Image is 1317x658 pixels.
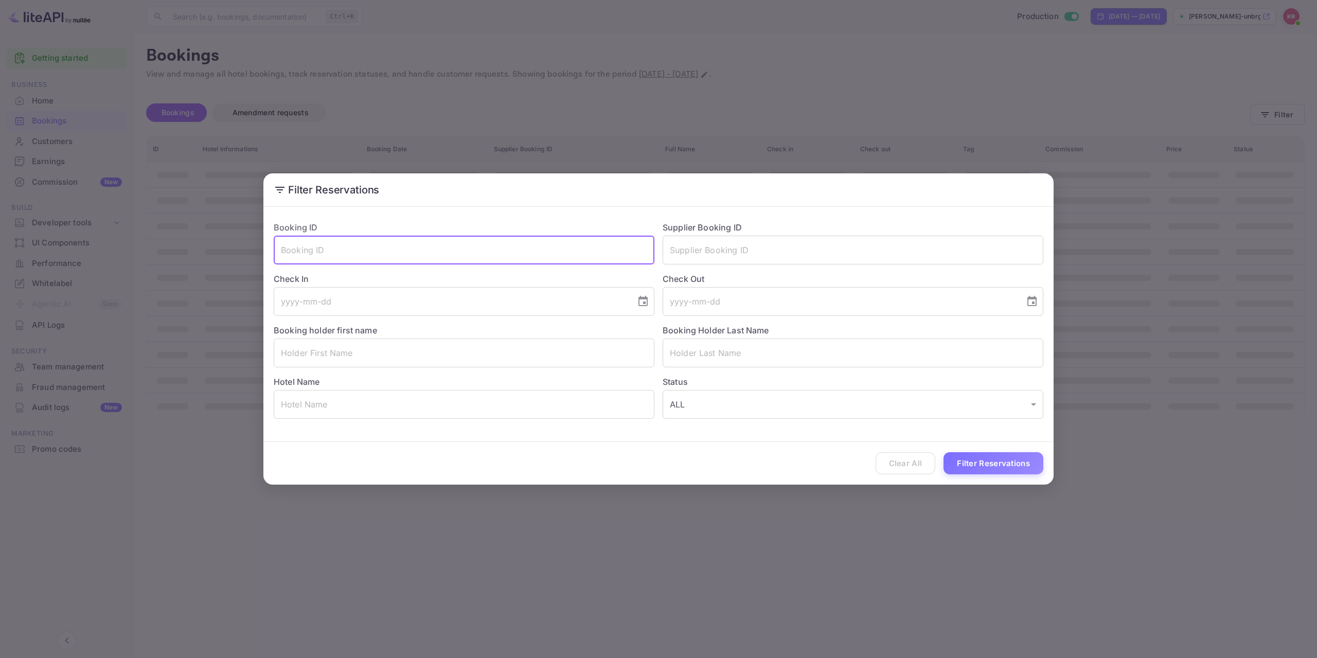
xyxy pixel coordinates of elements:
label: Check In [274,273,654,285]
input: Booking ID [274,236,654,264]
input: Holder Last Name [663,339,1043,367]
input: Holder First Name [274,339,654,367]
button: Filter Reservations [944,452,1043,474]
button: Choose date [633,291,653,312]
input: Hotel Name [274,390,654,419]
h2: Filter Reservations [263,173,1054,206]
input: yyyy-mm-dd [274,287,629,316]
label: Check Out [663,273,1043,285]
label: Booking holder first name [274,325,377,335]
button: Choose date [1022,291,1042,312]
label: Hotel Name [274,377,320,387]
div: ALL [663,390,1043,419]
label: Status [663,376,1043,388]
label: Booking ID [274,222,318,233]
label: Booking Holder Last Name [663,325,769,335]
input: Supplier Booking ID [663,236,1043,264]
label: Supplier Booking ID [663,222,742,233]
input: yyyy-mm-dd [663,287,1018,316]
